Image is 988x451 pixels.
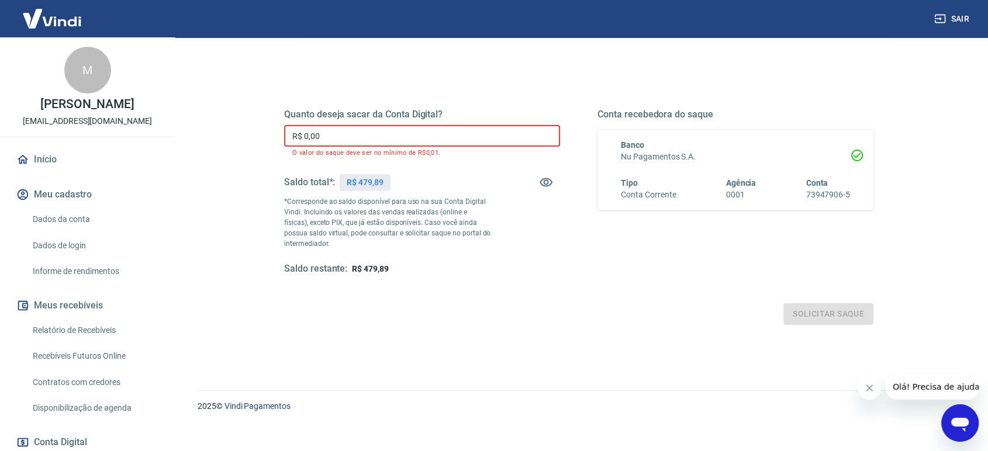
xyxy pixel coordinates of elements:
[941,404,979,442] iframe: Botão para abrir a janela de mensagens
[726,178,756,188] span: Agência
[7,8,98,18] span: Olá! Precisa de ajuda?
[621,178,638,188] span: Tipo
[28,234,161,258] a: Dados de login
[14,182,161,207] button: Meu cadastro
[224,401,291,411] a: Vindi Pagamentos
[198,400,960,412] p: 2025 ©
[23,115,152,127] p: [EMAIL_ADDRESS][DOMAIN_NAME]
[806,189,850,201] h6: 73947906-5
[621,189,676,201] h6: Conta Corrente
[621,151,850,163] h6: Nu Pagamentos S.A.
[347,176,384,189] p: R$ 479,89
[621,140,644,150] span: Banco
[14,293,161,318] button: Meus recebíveis
[932,8,974,30] button: Sair
[28,259,161,283] a: Informe de rendimentos
[28,207,161,231] a: Dados da conta
[14,147,161,172] a: Início
[292,149,552,157] p: O valor do saque deve ser no mínimo de R$0,01.
[806,178,828,188] span: Conta
[14,1,90,36] img: Vindi
[28,318,161,342] a: Relatório de Recebíveis
[284,176,335,188] h5: Saldo total*:
[284,263,347,275] h5: Saldo restante:
[28,344,161,368] a: Recebíveis Futuros Online
[64,47,111,93] div: M
[284,196,491,249] p: *Corresponde ao saldo disponível para uso na sua Conta Digital Vindi. Incluindo os valores das ve...
[858,376,881,400] iframe: Fechar mensagem
[28,370,161,394] a: Contratos com credores
[284,109,560,120] h5: Quanto deseja sacar da Conta Digital?
[726,189,756,201] h6: 0001
[352,264,389,273] span: R$ 479,89
[28,396,161,420] a: Disponibilização de agenda
[597,109,873,120] h5: Conta recebedora do saque
[886,374,979,400] iframe: Mensagem da empresa
[40,98,134,110] p: [PERSON_NAME]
